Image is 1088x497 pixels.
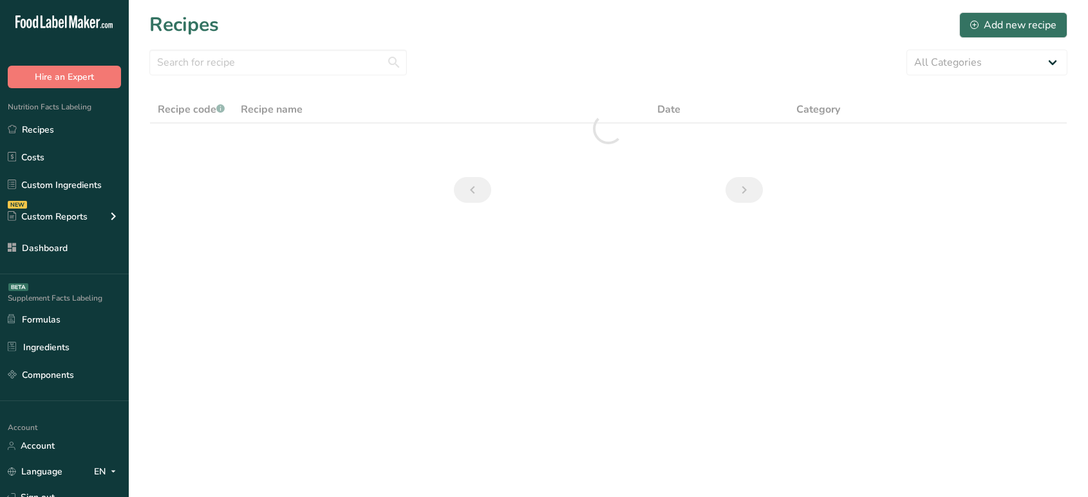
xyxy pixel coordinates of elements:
div: Add new recipe [970,17,1056,33]
input: Search for recipe [149,50,407,75]
div: BETA [8,283,28,291]
div: EN [94,464,121,480]
div: NEW [8,201,27,209]
a: Language [8,460,62,483]
div: Custom Reports [8,210,88,223]
a: Previous page [454,177,491,203]
a: Next page [726,177,763,203]
button: Hire an Expert [8,66,121,88]
h1: Recipes [149,10,219,39]
button: Add new recipe [959,12,1067,38]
